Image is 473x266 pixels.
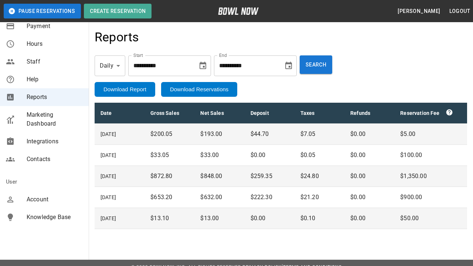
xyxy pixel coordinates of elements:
[218,7,259,15] img: logo
[27,213,83,222] span: Knowledge Base
[95,55,125,76] div: Daily
[245,103,295,124] th: Deposit
[400,109,461,117] div: Reservation Fee
[95,187,144,208] td: [DATE]
[150,214,188,223] p: $13.10
[27,155,83,164] span: Contacts
[300,193,338,202] p: $21.20
[300,55,332,74] button: Search
[400,193,461,202] p: $900.00
[200,151,238,160] p: $33.00
[95,103,144,124] th: Date
[251,151,289,160] p: $0.00
[251,214,289,223] p: $0.00
[251,130,289,139] p: $44.70
[161,82,237,97] button: Download Reservations
[27,195,83,204] span: Account
[95,166,144,187] td: [DATE]
[446,109,453,116] svg: Reservation fees paid directly to BowlNow by customer
[350,130,388,139] p: $0.00
[350,193,388,202] p: $0.00
[251,193,289,202] p: $222.30
[300,214,338,223] p: $0.10
[95,103,467,229] table: sticky table
[195,58,210,73] button: Choose date, selected date is Sep 8, 2025
[150,193,188,202] p: $653.20
[27,93,83,102] span: Reports
[251,172,289,181] p: $259.35
[446,4,473,18] button: Logout
[144,103,194,124] th: Gross Sales
[27,40,83,48] span: Hours
[95,145,144,166] td: [DATE]
[400,214,461,223] p: $50.00
[4,4,81,18] button: Pause Reservations
[295,103,344,124] th: Taxes
[95,30,139,45] h4: Reports
[300,130,338,139] p: $7.05
[95,208,144,229] td: [DATE]
[150,151,188,160] p: $33.05
[27,57,83,66] span: Staff
[281,58,296,73] button: Choose date, selected date is Sep 15, 2025
[200,130,238,139] p: $193.00
[200,193,238,202] p: $632.00
[350,214,388,223] p: $0.00
[27,110,83,128] span: Marketing Dashboard
[200,214,238,223] p: $13.00
[400,172,461,181] p: $1,350.00
[350,151,388,160] p: $0.00
[400,130,461,139] p: $5.00
[150,172,188,181] p: $872.80
[350,172,388,181] p: $0.00
[400,151,461,160] p: $100.00
[150,130,188,139] p: $200.05
[27,75,83,84] span: Help
[27,137,83,146] span: Integrations
[95,82,155,97] button: Download Report
[84,4,152,18] button: Create Reservation
[95,124,144,145] td: [DATE]
[344,103,394,124] th: Refunds
[300,172,338,181] p: $24.80
[300,151,338,160] p: $0.05
[194,103,244,124] th: Net Sales
[200,172,238,181] p: $848.00
[395,4,443,18] button: [PERSON_NAME]
[27,22,83,31] span: Payment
